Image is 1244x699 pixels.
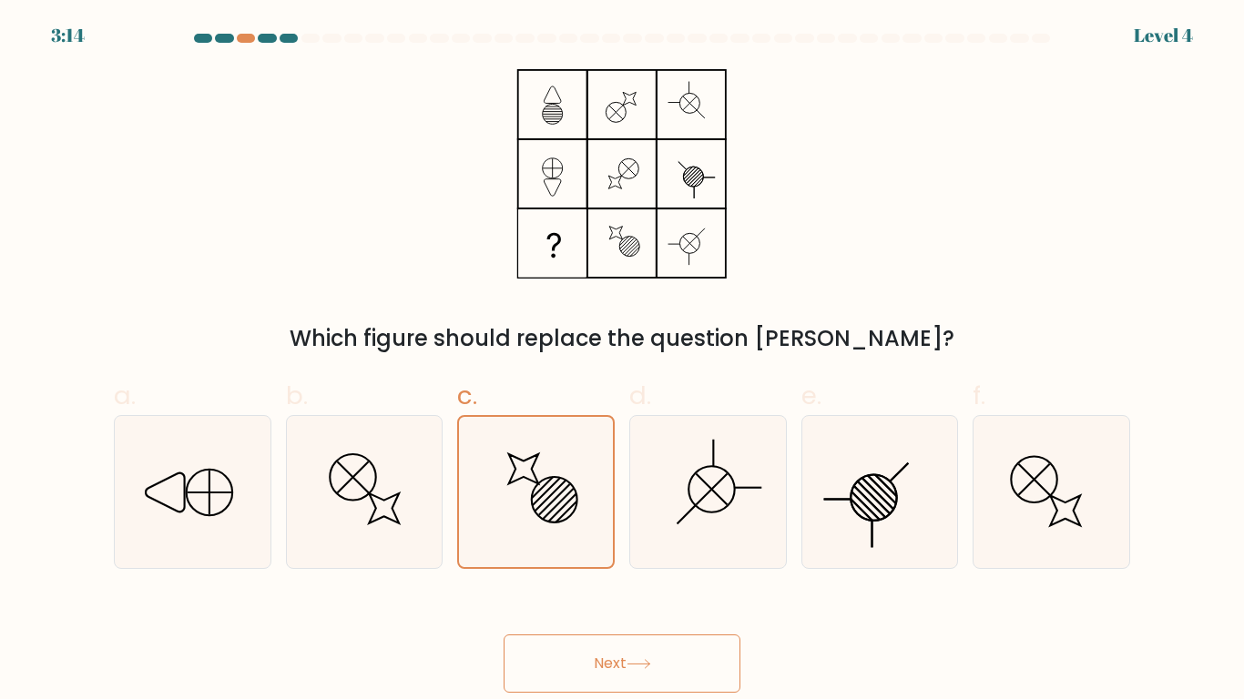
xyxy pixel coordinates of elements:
[51,22,85,49] div: 3:14
[801,378,821,413] span: e.
[1134,22,1193,49] div: Level 4
[457,378,477,413] span: c.
[114,378,136,413] span: a.
[504,634,740,693] button: Next
[629,378,651,413] span: d.
[286,378,308,413] span: b.
[125,322,1119,355] div: Which figure should replace the question [PERSON_NAME]?
[973,378,985,413] span: f.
